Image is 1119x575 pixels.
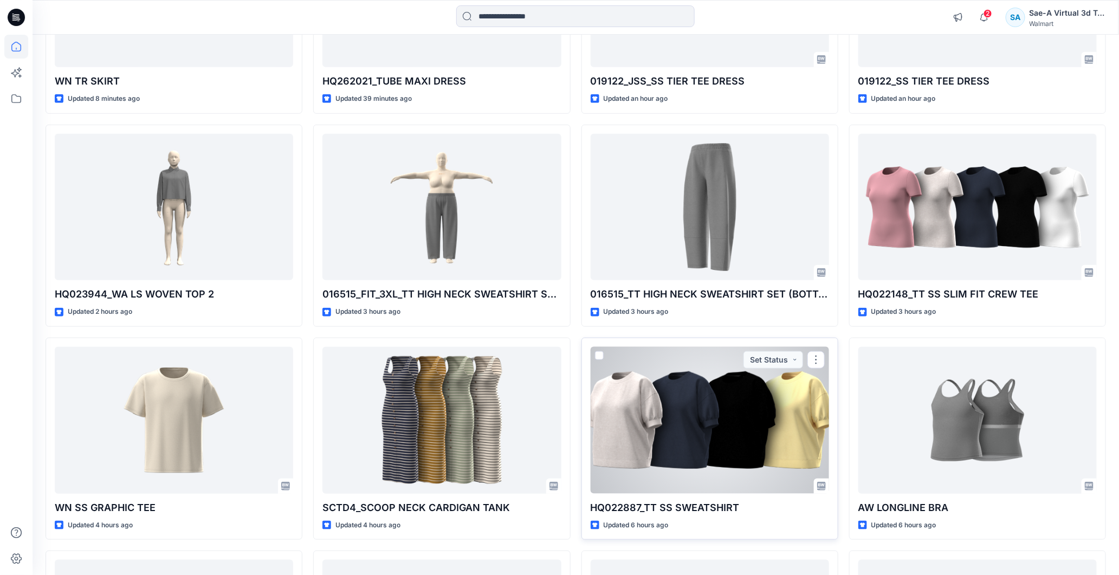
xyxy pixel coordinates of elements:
[984,9,992,18] span: 2
[604,520,669,531] p: Updated 6 hours ago
[68,306,132,318] p: Updated 2 hours ago
[55,500,293,515] p: WN SS GRAPHIC TEE
[55,287,293,302] p: HQ023944_WA LS WOVEN TOP 2
[1030,7,1105,20] div: Sae-A Virtual 3d Team
[591,500,829,515] p: HQ022887_TT SS SWEATSHIRT
[871,306,936,318] p: Updated 3 hours ago
[335,93,412,105] p: Updated 39 minutes ago
[604,93,668,105] p: Updated an hour ago
[335,306,400,318] p: Updated 3 hours ago
[871,520,936,531] p: Updated 6 hours ago
[322,500,561,515] p: SCTD4_SCOOP NECK CARDIGAN TANK
[591,134,829,281] a: 016515_TT HIGH NECK SWEATSHIRT SET (BOTTOM)
[1006,8,1025,27] div: SA
[55,74,293,89] p: WN TR SKIRT
[858,500,1097,515] p: AW LONGLINE BRA
[858,74,1097,89] p: 019122_SS TIER TEE DRESS
[55,347,293,494] a: WN SS GRAPHIC TEE
[1030,20,1105,28] div: Walmart
[322,74,561,89] p: HQ262021_TUBE MAXI DRESS
[335,520,400,531] p: Updated 4 hours ago
[591,74,829,89] p: 019122_JSS_SS TIER TEE DRESS
[322,134,561,281] a: 016515_FIT_3XL_TT HIGH NECK SWEATSHIRT SET (BOTTOM)
[858,347,1097,494] a: AW LONGLINE BRA
[858,134,1097,281] a: HQ022148_TT SS SLIM FIT CREW TEE
[322,347,561,494] a: SCTD4_SCOOP NECK CARDIGAN TANK
[322,287,561,302] p: 016515_FIT_3XL_TT HIGH NECK SWEATSHIRT SET (BOTTOM)
[68,93,140,105] p: Updated 8 minutes ago
[55,134,293,281] a: HQ023944_WA LS WOVEN TOP 2
[68,520,133,531] p: Updated 4 hours ago
[591,347,829,494] a: HQ022887_TT SS SWEATSHIRT
[858,287,1097,302] p: HQ022148_TT SS SLIM FIT CREW TEE
[604,306,669,318] p: Updated 3 hours ago
[591,287,829,302] p: 016515_TT HIGH NECK SWEATSHIRT SET (BOTTOM)
[871,93,936,105] p: Updated an hour ago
